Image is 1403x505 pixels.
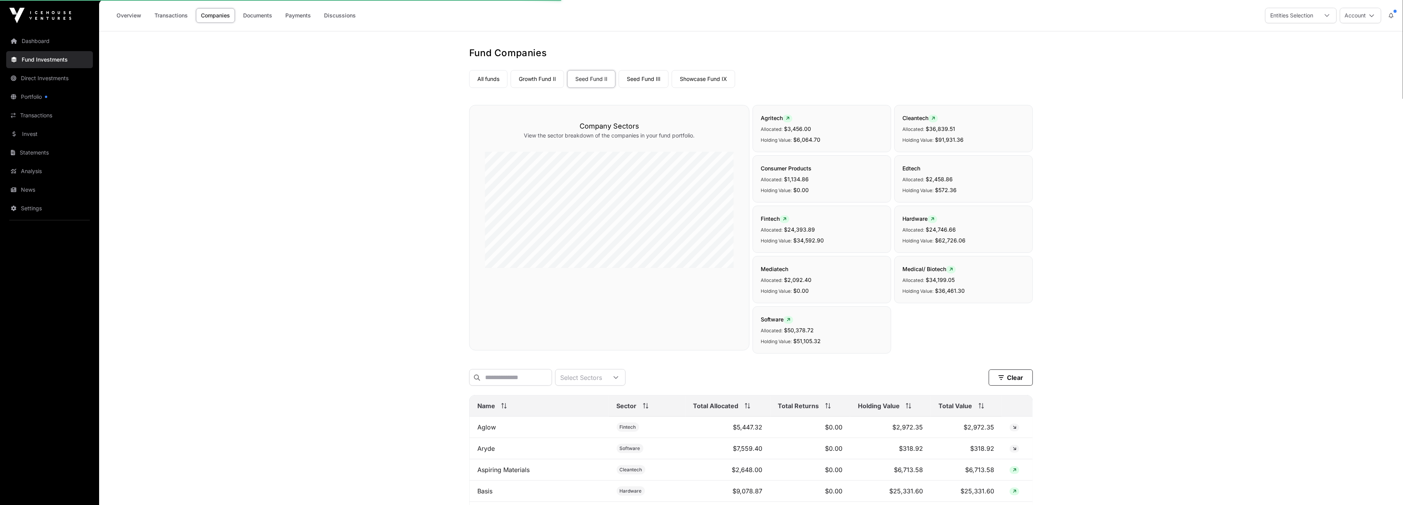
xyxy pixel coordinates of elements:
span: $36,839.51 [926,125,955,132]
button: Account [1340,8,1381,23]
span: Agritech [761,115,792,121]
iframe: Chat Widget [1364,468,1403,505]
td: $2,972.35 [931,417,1002,438]
span: Allocated: [761,177,782,182]
span: Sector [617,401,637,411]
td: $5,447.32 [686,417,770,438]
span: $24,393.89 [784,226,815,233]
span: $50,378.72 [784,327,814,333]
td: $2,972.35 [850,417,931,438]
span: Total Allocated [693,401,739,411]
img: Icehouse Ventures Logo [9,8,71,23]
span: Fintech [761,215,789,222]
td: $9,078.87 [686,481,770,502]
span: $0.00 [793,287,809,294]
a: Documents [238,8,277,23]
td: $25,331.60 [850,481,931,502]
span: Holding Value: [761,137,792,143]
a: Transactions [149,8,193,23]
td: $6,713.58 [850,459,931,481]
span: Holding Value: [902,238,933,244]
span: $34,199.05 [926,277,955,283]
td: $0.00 [770,481,850,502]
a: Invest [6,125,93,143]
a: News [6,181,93,198]
span: Holding Value: [761,338,792,344]
span: Edtech [902,165,920,172]
span: $6,064.70 [793,136,820,143]
a: Analysis [6,163,93,180]
span: $24,746.66 [926,226,956,233]
span: Holding Value: [902,137,933,143]
a: Companies [196,8,235,23]
h3: Company Sectors [485,121,734,132]
td: $6,713.58 [931,459,1002,481]
span: $62,726.06 [935,237,966,244]
span: Allocated: [761,328,782,333]
span: $91,931.36 [935,136,964,143]
span: $1,134.86 [784,176,809,182]
span: Allocated: [902,277,924,283]
a: Fund Investments [6,51,93,68]
span: $36,461.30 [935,287,965,294]
a: Showcase Fund IX [672,70,735,88]
a: Seed Fund II [567,70,616,88]
a: Portfolio [6,88,93,105]
div: Entities Selection [1266,8,1318,23]
h1: Fund Companies [469,47,1033,59]
a: Basis [477,487,492,495]
span: $0.00 [793,187,809,193]
span: Hardware [902,215,937,222]
td: $2,648.00 [686,459,770,481]
span: Fintech [620,424,636,430]
a: All funds [469,70,508,88]
span: $2,458.86 [926,176,953,182]
td: $0.00 [770,438,850,459]
a: Overview [111,8,146,23]
a: Seed Fund III [619,70,669,88]
td: $0.00 [770,417,850,438]
span: Software [620,445,640,452]
a: Settings [6,200,93,217]
span: Mediatech [761,266,788,272]
span: $51,105.32 [793,338,821,344]
span: Allocated: [902,126,924,132]
span: Hardware [620,488,642,494]
a: Aspiring Materials [477,466,530,474]
span: Allocated: [761,126,782,132]
a: Payments [280,8,316,23]
td: $25,331.60 [931,481,1002,502]
a: Aryde [477,445,495,452]
span: $34,592.90 [793,237,824,244]
span: Holding Value: [761,238,792,244]
span: Total Value [939,401,972,411]
span: Medical/ Biotech [902,266,956,272]
span: Allocated: [902,227,924,233]
span: Holding Value [858,401,900,411]
a: Transactions [6,107,93,124]
span: Holding Value: [761,288,792,294]
span: Holding Value: [761,187,792,193]
td: $0.00 [770,459,850,481]
span: Holding Value: [902,288,933,294]
span: Name [477,401,495,411]
span: Allocated: [902,177,924,182]
a: Statements [6,144,93,161]
span: Cleantech [902,115,938,121]
a: Aglow [477,423,496,431]
span: Consumer Products [761,165,811,172]
span: $3,456.00 [784,125,811,132]
span: Total Returns [778,401,819,411]
span: Allocated: [761,227,782,233]
span: Software [761,316,793,323]
p: View the sector breakdown of the companies in your fund portfolio. [485,132,734,139]
td: $318.92 [931,438,1002,459]
a: Discussions [319,8,361,23]
td: $7,559.40 [686,438,770,459]
span: Cleantech [620,467,642,473]
button: Clear [989,369,1033,386]
a: Dashboard [6,33,93,50]
a: Growth Fund II [511,70,564,88]
span: Holding Value: [902,187,933,193]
